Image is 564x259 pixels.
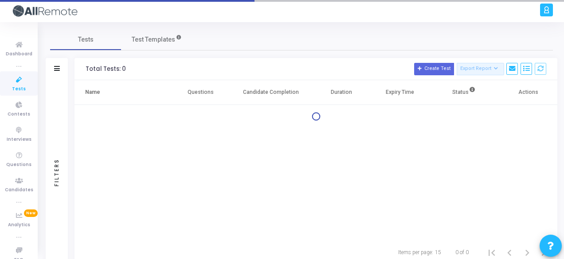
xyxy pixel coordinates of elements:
[499,80,557,105] th: Actions
[132,35,175,44] span: Test Templates
[8,111,30,118] span: Contests
[429,80,499,105] th: Status
[457,63,504,75] button: Export Report
[312,80,371,105] th: Duration
[12,85,26,93] span: Tests
[53,124,61,221] div: Filters
[172,80,230,105] th: Questions
[414,63,454,75] button: Create Test
[371,80,429,105] th: Expiry Time
[398,248,433,256] div: Items per page:
[5,186,33,194] span: Candidates
[8,221,30,229] span: Analytics
[24,209,38,217] span: New
[435,248,441,256] div: 15
[78,35,94,44] span: Tests
[86,66,126,73] div: Total Tests: 0
[11,2,78,20] img: logo
[7,136,31,143] span: Interviews
[230,80,312,105] th: Candidate Completion
[455,248,469,256] div: 0 of 0
[6,50,32,58] span: Dashboard
[74,80,172,105] th: Name
[6,161,31,169] span: Questions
